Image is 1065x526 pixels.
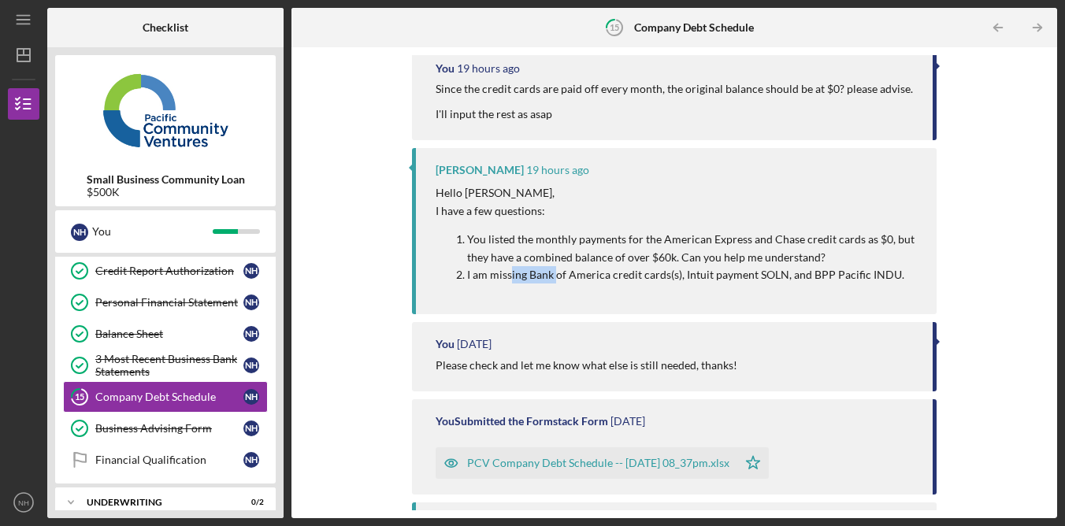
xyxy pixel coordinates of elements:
[467,231,921,266] p: You listed the monthly payments for the American Express and Chase credit cards as $0, but they h...
[457,62,520,75] time: 2025-09-10 23:54
[63,287,268,318] a: Personal Financial StatementNH
[436,447,769,479] button: PCV Company Debt Schedule -- [DATE] 08_37pm.xlsx
[87,173,245,186] b: Small Business Community Loan
[243,294,259,310] div: N H
[75,392,84,402] tspan: 15
[95,328,243,340] div: Balance Sheet
[634,21,754,34] b: Company Debt Schedule
[457,338,492,350] time: 2025-09-10 00:37
[95,454,243,466] div: Financial Qualification
[436,83,915,120] div: Since the credit cards are paid off every month, the original balance should be at $0? please adv...
[95,265,243,277] div: Credit Report Authorization
[95,353,243,378] div: 3 Most Recent Business Bank Statements
[436,359,737,372] div: Please check and let me know what else is still needed, thanks!
[243,452,259,468] div: N H
[243,357,259,373] div: N H
[243,420,259,436] div: N H
[63,350,268,381] a: 3 Most Recent Business Bank StatementsNH
[63,255,268,287] a: Credit Report AuthorizationNH
[467,457,729,469] div: PCV Company Debt Schedule -- [DATE] 08_37pm.xlsx
[63,318,268,350] a: Balance SheetNH
[610,22,619,32] tspan: 15
[243,326,259,342] div: N H
[243,389,259,405] div: N H
[143,21,188,34] b: Checklist
[55,63,276,157] img: Product logo
[436,62,455,75] div: You
[18,498,29,507] text: NH
[87,498,225,507] div: Underwriting
[236,498,264,507] div: 0 / 2
[63,444,268,476] a: Financial QualificationNH
[95,422,243,435] div: Business Advising Form
[436,164,524,176] div: [PERSON_NAME]
[95,391,243,403] div: Company Debt Schedule
[436,202,921,220] p: I have a few questions:
[436,415,608,428] div: You Submitted the Formstack Form
[436,338,455,350] div: You
[71,224,88,241] div: N H
[63,381,268,413] a: 15Company Debt ScheduleNH
[436,184,921,202] p: Hello [PERSON_NAME],
[8,487,39,518] button: NH
[610,415,645,428] time: 2025-09-10 00:37
[63,413,268,444] a: Business Advising FormNH
[243,263,259,279] div: N H
[95,296,243,309] div: Personal Financial Statement
[92,218,213,245] div: You
[87,186,245,198] div: $500K
[467,266,921,283] p: I am missing Bank of America credit cards(s), Intuit payment SOLN, and BPP Pacific INDU.
[526,164,589,176] time: 2025-09-10 23:45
